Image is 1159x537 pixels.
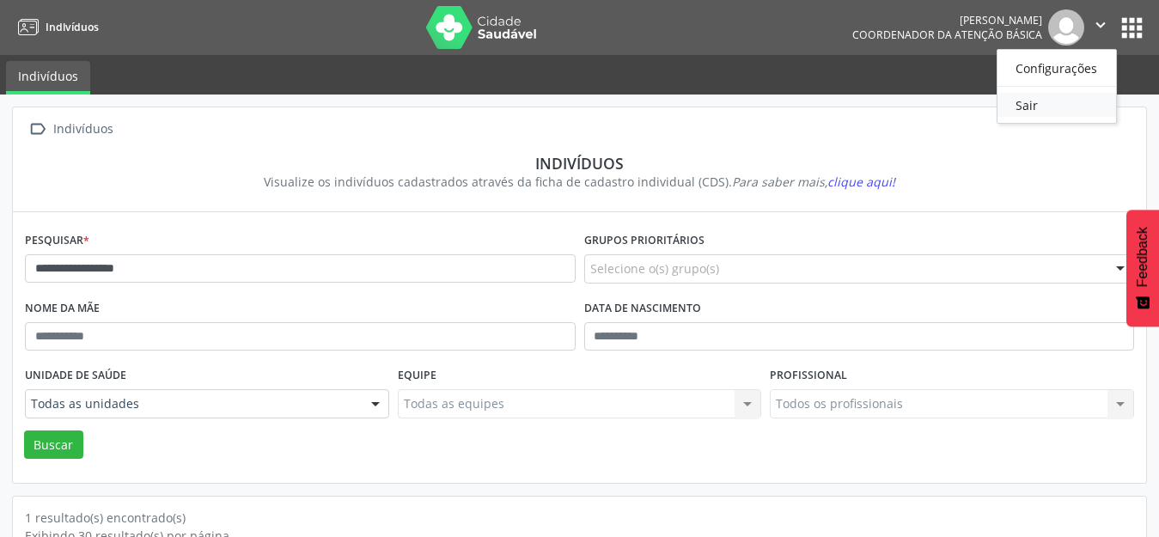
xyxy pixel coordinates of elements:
label: Nome da mãe [25,296,100,322]
a: Indivíduos [6,61,90,95]
div: [PERSON_NAME] [852,13,1042,27]
button: Buscar [24,430,83,460]
a:  Indivíduos [25,117,116,142]
span: Coordenador da Atenção Básica [852,27,1042,42]
i:  [25,117,50,142]
span: Indivíduos [46,20,99,34]
label: Grupos prioritários [584,228,705,254]
span: Todas as unidades [31,395,354,412]
label: Profissional [770,363,847,389]
span: Selecione o(s) grupo(s) [590,259,719,278]
i: Para saber mais, [732,174,895,190]
a: Configurações [997,56,1116,80]
ul:  [997,49,1117,124]
button: Feedback - Mostrar pesquisa [1126,210,1159,326]
div: Visualize os indivíduos cadastrados através da ficha de cadastro individual (CDS). [37,173,1122,191]
a: Indivíduos [12,13,99,41]
button:  [1084,9,1117,46]
label: Equipe [398,363,436,389]
div: Indivíduos [37,154,1122,173]
label: Unidade de saúde [25,363,126,389]
a: Sair [997,93,1116,117]
label: Pesquisar [25,228,89,254]
img: img [1048,9,1084,46]
span: Feedback [1135,227,1150,287]
label: Data de nascimento [584,296,701,322]
i:  [1091,15,1110,34]
span: clique aqui! [827,174,895,190]
button: apps [1117,13,1147,43]
div: 1 resultado(s) encontrado(s) [25,509,1134,527]
div: Indivíduos [50,117,116,142]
